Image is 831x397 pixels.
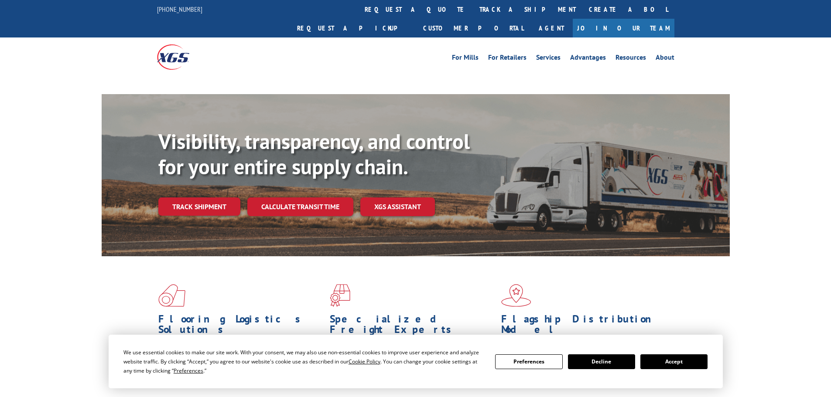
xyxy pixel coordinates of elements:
[640,354,708,369] button: Accept
[158,197,240,216] a: Track shipment
[656,54,674,64] a: About
[247,197,353,216] a: Calculate transit time
[570,54,606,64] a: Advantages
[157,5,202,14] a: [PHONE_NUMBER]
[488,54,527,64] a: For Retailers
[174,367,203,374] span: Preferences
[536,54,561,64] a: Services
[158,128,470,180] b: Visibility, transparency, and control for your entire supply chain.
[568,354,635,369] button: Decline
[330,314,495,339] h1: Specialized Freight Experts
[349,358,380,365] span: Cookie Policy
[330,284,350,307] img: xgs-icon-focused-on-flooring-red
[530,19,573,37] a: Agent
[573,19,674,37] a: Join Our Team
[158,314,323,339] h1: Flooring Logistics Solutions
[291,19,417,37] a: Request a pickup
[501,314,666,339] h1: Flagship Distribution Model
[616,54,646,64] a: Resources
[501,284,531,307] img: xgs-icon-flagship-distribution-model-red
[158,284,185,307] img: xgs-icon-total-supply-chain-intelligence-red
[495,354,562,369] button: Preferences
[452,54,479,64] a: For Mills
[360,197,435,216] a: XGS ASSISTANT
[109,335,723,388] div: Cookie Consent Prompt
[417,19,530,37] a: Customer Portal
[123,348,485,375] div: We use essential cookies to make our site work. With your consent, we may also use non-essential ...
